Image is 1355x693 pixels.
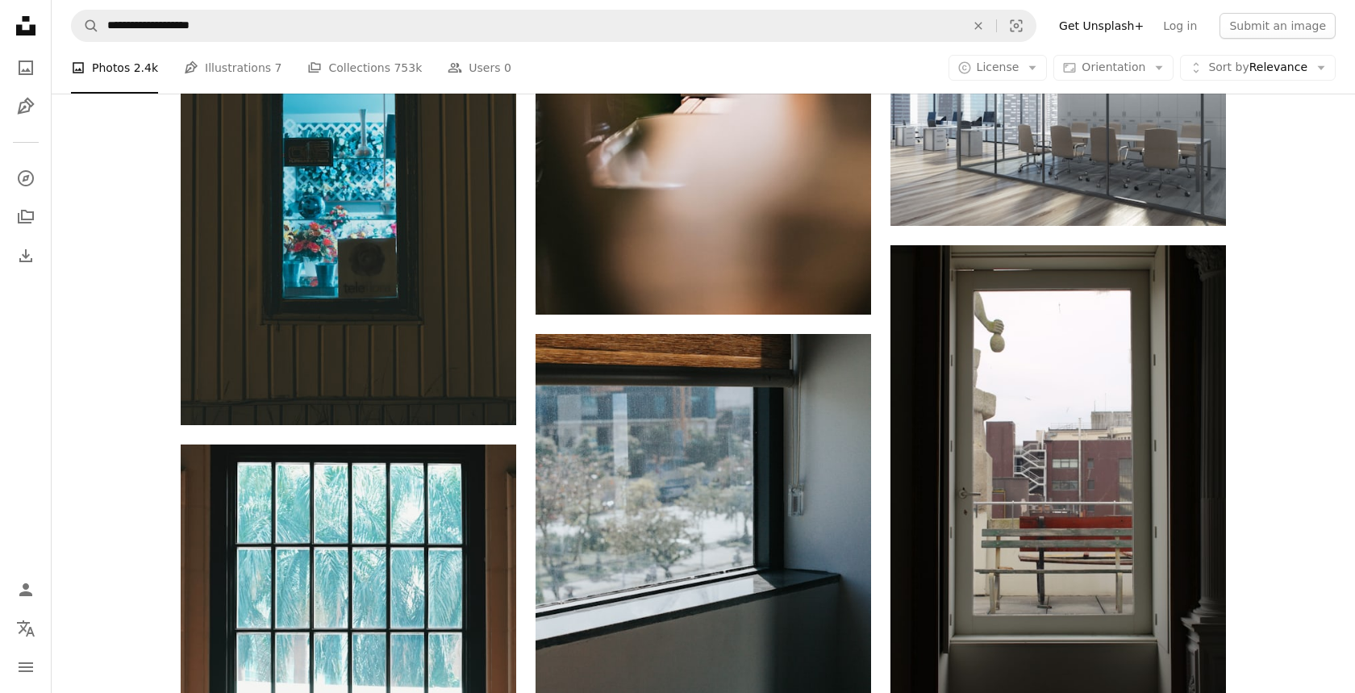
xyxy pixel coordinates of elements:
[961,10,996,41] button: Clear
[10,90,42,123] a: Illustrations
[890,2,1226,226] img: Glass meeting room interior with a long table, two rows of beige chairs, a computer table to the ...
[1049,13,1153,39] a: Get Unsplash+
[72,10,99,41] button: Search Unsplash
[1208,61,1249,73] span: Sort by
[1180,55,1336,81] button: Sort byRelevance
[890,106,1226,121] a: Glass meeting room interior with a long table, two rows of beige chairs, a computer table to the ...
[10,201,42,233] a: Collections
[275,59,282,77] span: 7
[10,240,42,272] a: Download History
[977,61,1019,73] span: License
[997,10,1036,41] button: Visual search
[504,59,511,77] span: 0
[10,612,42,645] button: Language
[1153,13,1207,39] a: Log in
[10,574,42,606] a: Log in / Sign up
[71,10,1036,42] form: Find visuals sitewide
[394,59,422,77] span: 753k
[10,52,42,84] a: Photos
[10,10,42,45] a: Home — Unsplash
[181,166,516,181] a: a window with a flower pot in it
[307,42,422,94] a: Collections 753k
[1053,55,1174,81] button: Orientation
[448,42,511,94] a: Users 0
[10,651,42,683] button: Menu
[10,162,42,194] a: Explore
[1208,60,1307,76] span: Relevance
[890,490,1226,504] a: a window with a view of a city
[1219,13,1336,39] button: Submit an image
[536,578,871,593] a: white framed glass window closed
[948,55,1048,81] button: License
[1082,61,1145,73] span: Orientation
[184,42,281,94] a: Illustrations 7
